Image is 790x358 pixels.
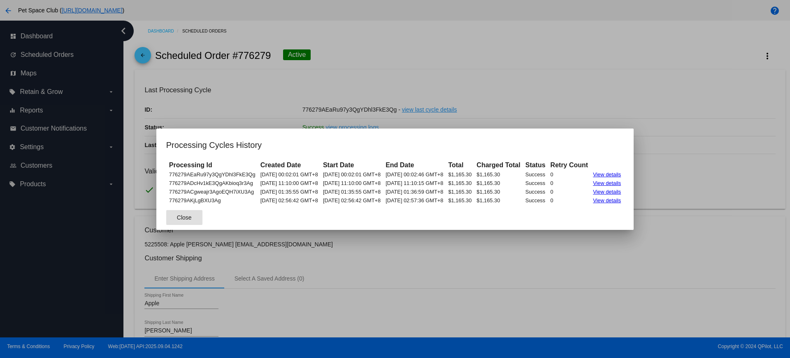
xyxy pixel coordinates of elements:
[548,179,590,187] td: 0
[474,197,522,204] td: $1,165.30
[446,197,474,204] td: $1,165.30
[383,188,445,196] td: [DATE] 01:36:59 GMT+8
[474,179,522,187] td: $1,165.30
[548,161,590,170] th: Retry Count
[593,197,621,204] a: View details
[446,179,474,187] td: $1,165.30
[167,171,258,178] td: 776279AEaRu97y3QgYDhl3FkE3Qg
[166,210,202,225] button: Close dialog
[383,179,445,187] td: [DATE] 11:10:15 GMT+8
[523,179,548,187] td: Success
[166,138,624,152] h1: Processing Cycles History
[523,171,548,178] td: Success
[321,179,383,187] td: [DATE] 11:10:00 GMT+8
[321,171,383,178] td: [DATE] 00:02:01 GMT+8
[474,188,522,196] td: $1,165.30
[548,188,590,196] td: 0
[548,171,590,178] td: 0
[321,161,383,170] th: Start Date
[593,180,621,186] a: View details
[523,188,548,196] td: Success
[258,188,320,196] td: [DATE] 01:35:55 GMT+8
[167,161,258,170] th: Processing Id
[258,179,320,187] td: [DATE] 11:10:00 GMT+8
[474,161,522,170] th: Charged Total
[167,179,258,187] td: 776279ADcHv1kE3QgAKbioq3r3Ag
[446,188,474,196] td: $1,165.30
[258,197,320,204] td: [DATE] 02:56:42 GMT+8
[167,188,258,196] td: 776279ACgweajr3AgoEQH7iXU3Ag
[321,197,383,204] td: [DATE] 02:56:42 GMT+8
[446,171,474,178] td: $1,165.30
[593,189,621,195] a: View details
[258,161,320,170] th: Created Date
[167,197,258,204] td: 776279AKjLgBXU3Ag
[548,197,590,204] td: 0
[446,161,474,170] th: Total
[383,161,445,170] th: End Date
[321,188,383,196] td: [DATE] 01:35:55 GMT+8
[523,197,548,204] td: Success
[258,171,320,178] td: [DATE] 00:02:01 GMT+8
[177,214,192,221] span: Close
[593,171,621,178] a: View details
[523,161,548,170] th: Status
[474,171,522,178] td: $1,165.30
[383,197,445,204] td: [DATE] 02:57:36 GMT+8
[383,171,445,178] td: [DATE] 00:02:46 GMT+8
